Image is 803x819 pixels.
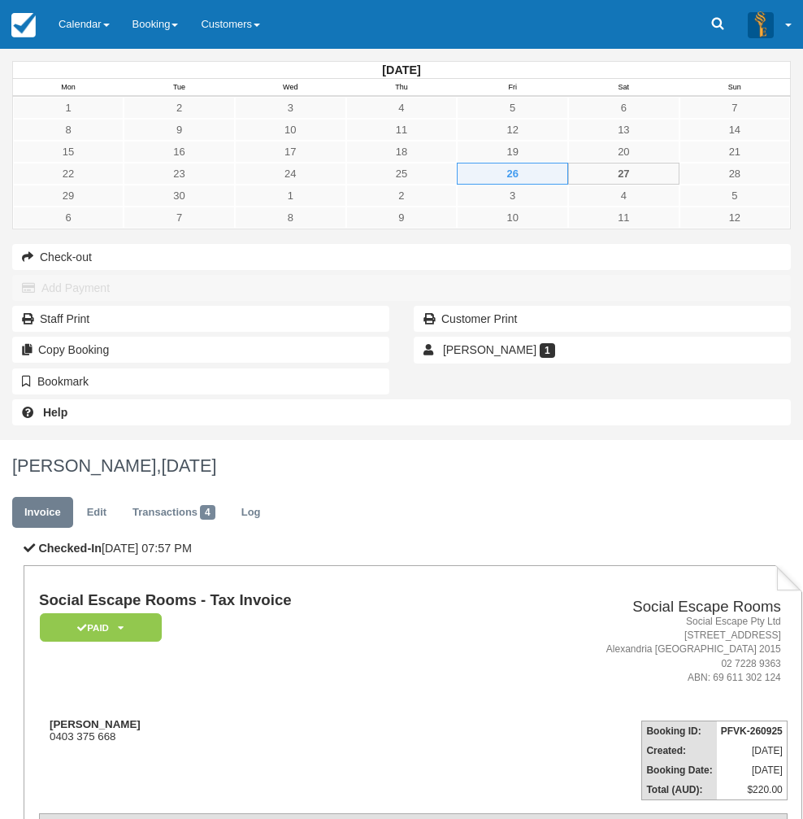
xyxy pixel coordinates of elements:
a: Help [12,399,791,425]
a: Staff Print [12,306,389,332]
span: [DATE] [161,455,216,476]
th: Tue [124,79,235,97]
span: 1 [540,343,555,358]
img: A3 [748,11,774,37]
a: 20 [568,141,679,163]
b: Checked-In [38,542,102,555]
button: Check-out [12,244,791,270]
button: Copy Booking [12,337,389,363]
a: 8 [235,207,346,229]
td: [DATE] [717,760,788,780]
th: Booking ID: [642,721,717,741]
h1: Social Escape Rooms - Tax Invoice [39,592,468,609]
td: [DATE] [717,741,788,760]
th: Sat [568,79,679,97]
a: 9 [124,119,235,141]
a: Edit [75,497,119,529]
th: Wed [235,79,346,97]
span: 4 [200,505,215,520]
a: 1 [235,185,346,207]
a: 5 [679,185,790,207]
a: 22 [13,163,124,185]
p: [DATE] 07:57 PM [24,540,802,557]
button: Add Payment [12,275,791,301]
a: 28 [679,163,790,185]
a: 24 [235,163,346,185]
address: Social Escape Pty Ltd [STREET_ADDRESS] Alexandria [GEOGRAPHIC_DATA] 2015 02 7228 9363 ABN: 69 611... [475,615,781,685]
strong: PFVK-260925 [721,725,783,737]
em: Paid [40,613,162,642]
th: Mon [13,79,124,97]
a: 19 [457,141,568,163]
a: 18 [346,141,458,163]
a: 17 [235,141,346,163]
th: Booking Date: [642,760,717,780]
a: Customer Print [414,306,791,332]
th: Thu [346,79,458,97]
button: Bookmark [12,368,389,394]
strong: [DATE] [382,63,420,76]
a: 10 [235,119,346,141]
a: 15 [13,141,124,163]
a: Paid [39,612,156,643]
h2: Social Escape Rooms [475,599,781,616]
a: Invoice [12,497,73,529]
a: 2 [346,185,458,207]
a: 10 [457,207,568,229]
a: 5 [457,97,568,119]
a: 16 [124,141,235,163]
a: 2 [124,97,235,119]
a: Transactions4 [120,497,228,529]
a: 7 [679,97,790,119]
a: 21 [679,141,790,163]
a: 3 [457,185,568,207]
a: 11 [568,207,679,229]
span: [PERSON_NAME] [443,343,536,356]
a: 4 [568,185,679,207]
a: 4 [346,97,458,119]
th: Sun [679,79,791,97]
a: 23 [124,163,235,185]
a: 13 [568,119,679,141]
a: 12 [457,119,568,141]
a: 6 [568,97,679,119]
a: 25 [346,163,458,185]
a: 8 [13,119,124,141]
a: 30 [124,185,235,207]
a: 29 [13,185,124,207]
a: 12 [679,207,790,229]
a: 11 [346,119,458,141]
a: 7 [124,207,235,229]
div: 0403 375 668 [39,718,468,743]
th: Fri [457,79,568,97]
a: 14 [679,119,790,141]
a: 1 [13,97,124,119]
th: Total (AUD): [642,780,717,800]
a: 26 [457,163,568,185]
a: 3 [235,97,346,119]
a: 27 [568,163,679,185]
img: checkfront-main-nav-mini-logo.png [11,13,36,37]
a: 6 [13,207,124,229]
th: Created: [642,741,717,760]
a: 9 [346,207,458,229]
b: Help [43,406,67,419]
a: [PERSON_NAME] 1 [414,337,791,363]
h1: [PERSON_NAME], [12,456,791,476]
a: Log [229,497,273,529]
td: $220.00 [717,780,788,800]
strong: [PERSON_NAME] [50,718,141,730]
